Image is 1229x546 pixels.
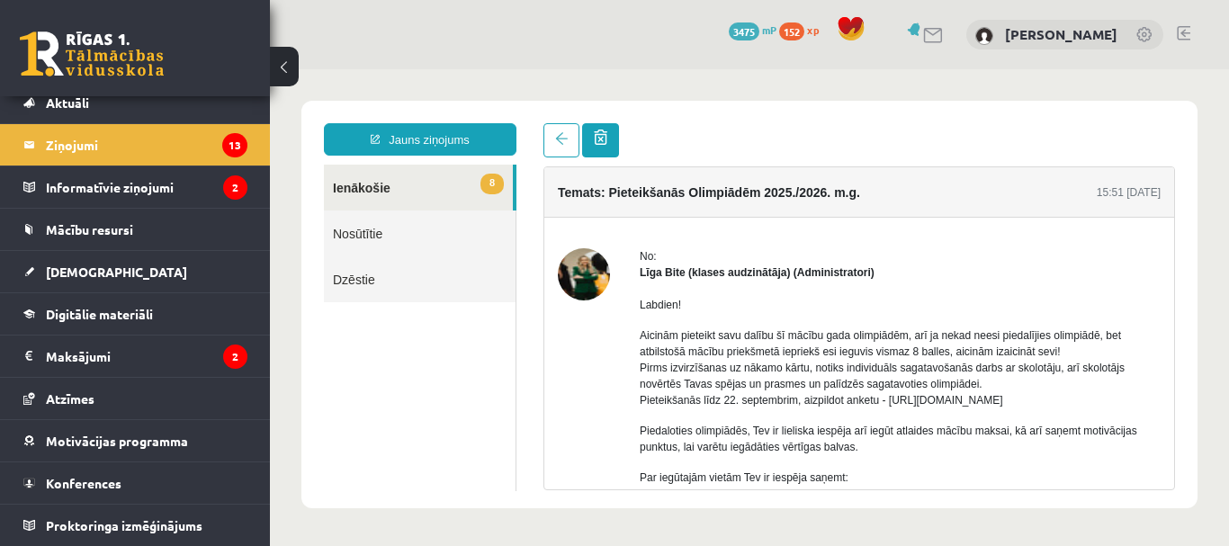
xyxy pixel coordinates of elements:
[288,116,590,130] h4: Temats: Pieteikšanās Olimpiādēm 2025./2026. m.g.
[975,27,993,45] img: Ņikita Goļikovs
[54,95,243,141] a: 8Ienākošie
[23,251,247,292] a: [DEMOGRAPHIC_DATA]
[370,258,891,339] p: Aicinām pieteikt savu dalību šī mācību gada olimpiādēm, arī ja nekad neesi piedalījies olimpiādē,...
[54,187,246,233] a: Dzēstie
[46,264,187,280] span: [DEMOGRAPHIC_DATA]
[23,378,247,419] a: Atzīmes
[23,420,247,461] a: Motivācijas programma
[54,141,246,187] a: Nosūtītie
[779,22,804,40] span: 152
[23,293,247,335] a: Digitālie materiāli
[223,175,247,200] i: 2
[779,22,828,37] a: 152 xp
[20,31,164,76] a: Rīgas 1. Tālmācības vidusskola
[46,221,133,237] span: Mācību resursi
[46,306,153,322] span: Digitālie materiāli
[729,22,759,40] span: 3475
[807,22,819,37] span: xp
[23,82,247,123] a: Aktuāli
[288,179,340,231] img: Līga Bite (klases audzinātāja)
[370,197,605,210] strong: Līga Bite (klases audzinātāja) (Administratori)
[46,475,121,491] span: Konferences
[827,115,891,131] div: 15:51 [DATE]
[370,354,891,386] p: Piedaloties olimpiādēs, Tev ir lieliska iespēja arī iegūt atlaides mācību maksai, kā arī saņemt m...
[46,166,247,208] legend: Informatīvie ziņojumi
[23,209,247,250] a: Mācību resursi
[54,54,247,86] a: Jauns ziņojums
[1005,25,1117,43] a: [PERSON_NAME]
[23,166,247,208] a: Informatīvie ziņojumi2
[46,124,247,166] legend: Ziņojumi
[46,336,247,377] legend: Maksājumi
[223,345,247,369] i: 2
[370,228,891,244] p: Labdien!
[370,179,891,195] div: No:
[729,22,776,37] a: 3475 mP
[211,104,234,125] span: 8
[46,390,94,407] span: Atzīmes
[46,94,89,111] span: Aktuāli
[46,517,202,533] span: Proktoringa izmēģinājums
[370,400,891,416] p: Par iegūtajām vietām Tev ir iespēja saņemt:
[23,124,247,166] a: Ziņojumi13
[23,462,247,504] a: Konferences
[762,22,776,37] span: mP
[23,505,247,546] a: Proktoringa izmēģinājums
[222,133,247,157] i: 13
[23,336,247,377] a: Maksājumi2
[46,433,188,449] span: Motivācijas programma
